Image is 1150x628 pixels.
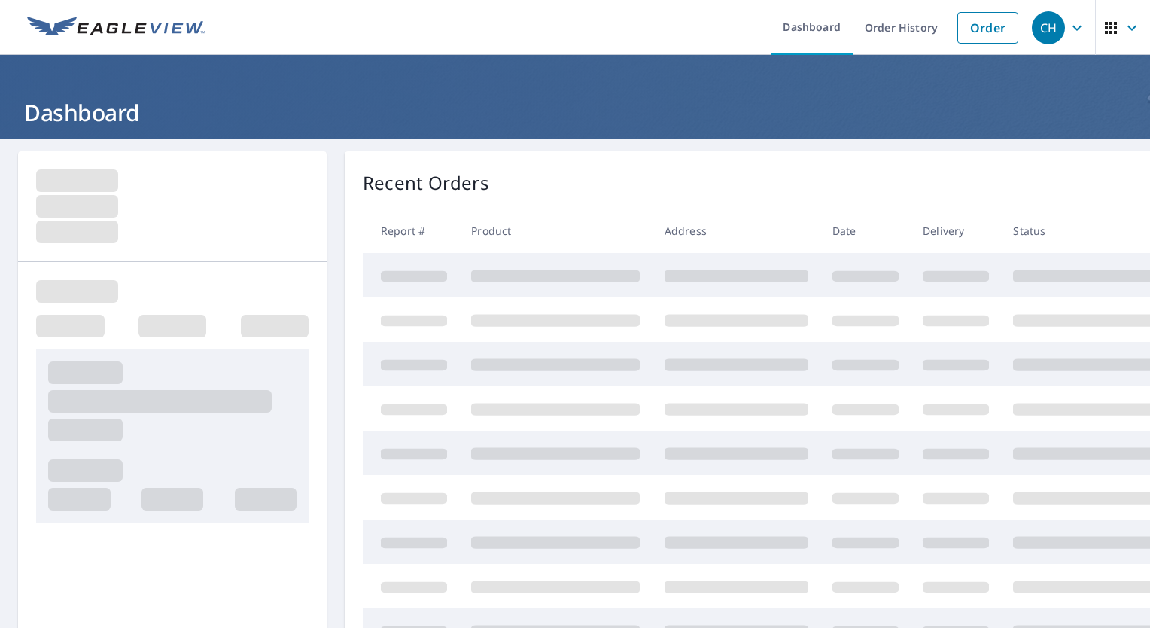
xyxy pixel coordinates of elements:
th: Address [653,209,820,253]
a: Order [957,12,1018,44]
th: Delivery [911,209,1001,253]
img: EV Logo [27,17,205,39]
h1: Dashboard [18,97,1132,128]
th: Report # [363,209,459,253]
th: Date [820,209,911,253]
p: Recent Orders [363,169,489,197]
th: Product [459,209,652,253]
div: CH [1032,11,1065,44]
